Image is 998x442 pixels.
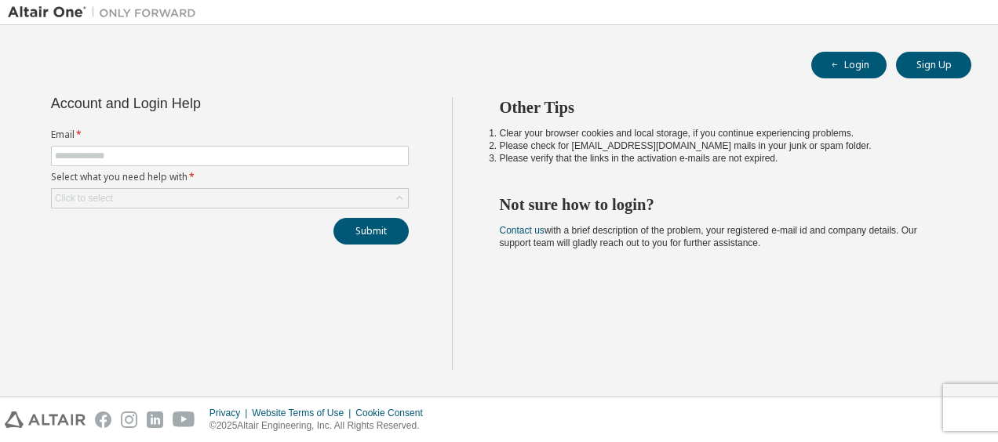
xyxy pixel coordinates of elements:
button: Sign Up [896,52,971,78]
label: Email [51,129,409,141]
h2: Not sure how to login? [500,194,944,215]
p: © 2025 Altair Engineering, Inc. All Rights Reserved. [209,419,432,433]
li: Clear your browser cookies and local storage, if you continue experiencing problems. [500,127,944,139]
img: Altair One [8,5,204,20]
label: Select what you need help with [51,171,409,183]
img: youtube.svg [173,411,195,428]
li: Please check for [EMAIL_ADDRESS][DOMAIN_NAME] mails in your junk or spam folder. [500,139,944,152]
h2: Other Tips [500,97,944,118]
img: instagram.svg [121,411,137,428]
div: Website Terms of Use [252,407,355,419]
div: Click to select [55,192,113,205]
img: linkedin.svg [147,411,163,428]
li: Please verify that the links in the activation e-mails are not expired. [500,152,944,165]
div: Privacy [209,407,252,419]
div: Cookie Consent [355,407,432,419]
div: Account and Login Help [51,97,337,110]
button: Login [811,52,887,78]
a: Contact us [500,225,545,236]
img: altair_logo.svg [5,411,86,428]
span: with a brief description of the problem, your registered e-mail id and company details. Our suppo... [500,225,917,248]
button: Submit [333,218,409,245]
img: facebook.svg [95,411,111,428]
div: Click to select [52,189,408,208]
